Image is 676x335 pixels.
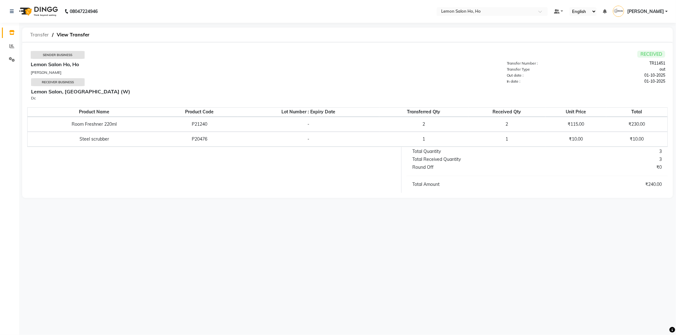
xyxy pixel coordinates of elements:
[238,107,379,117] th: Lot Number : Expiry Date
[238,132,379,147] td: -
[586,73,669,78] div: 01-10-2025
[468,132,545,147] td: 1
[545,132,607,147] td: ₹10.00
[503,79,586,84] div: In date :
[27,29,52,41] span: Transfer
[238,117,379,132] td: -
[161,107,238,117] th: Product Code
[627,8,664,15] span: [PERSON_NAME]
[379,117,468,132] td: 2
[31,95,347,101] div: Dc
[606,117,667,132] td: ₹230.00
[537,156,666,163] div: 3
[28,107,161,117] th: Product Name
[161,132,238,147] td: P20476
[545,107,607,117] th: Unit Price
[54,29,93,41] span: View Transfer
[503,60,586,66] div: Transfer Number :
[70,3,98,20] b: 08047224946
[408,164,537,171] div: Round Off
[16,3,60,20] img: logo
[31,88,130,95] b: Lemon Salon, [GEOGRAPHIC_DATA] (W)
[537,164,666,171] div: ₹0
[31,51,85,59] div: Sender Business
[28,132,161,147] td: Steel scrubber
[408,148,537,155] div: Total Quantity
[503,73,586,78] div: Out date :
[586,79,669,84] div: 01-10-2025
[586,60,669,66] div: TR11451
[537,181,666,188] div: ₹240.00
[408,181,537,188] div: Total Amount
[31,78,85,86] div: Receiver Business
[379,132,468,147] td: 1
[468,117,545,132] td: 2
[537,148,666,155] div: 3
[408,156,537,163] div: Total Received Quantity
[379,107,468,117] th: Transferred Qty
[31,61,79,67] b: Lemon Salon Ho, Ho
[637,51,665,58] span: RECEIVED
[545,117,607,132] td: ₹115.00
[606,132,667,147] td: ₹10.00
[31,70,347,75] div: [PERSON_NAME]
[606,107,667,117] th: Total
[28,117,161,132] td: Room Freshner 220ml
[613,6,624,17] img: Zafar Palawkar
[503,66,586,72] div: Transfer Type
[468,107,545,117] th: Received Qty
[161,117,238,132] td: P21240
[586,66,669,72] div: out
